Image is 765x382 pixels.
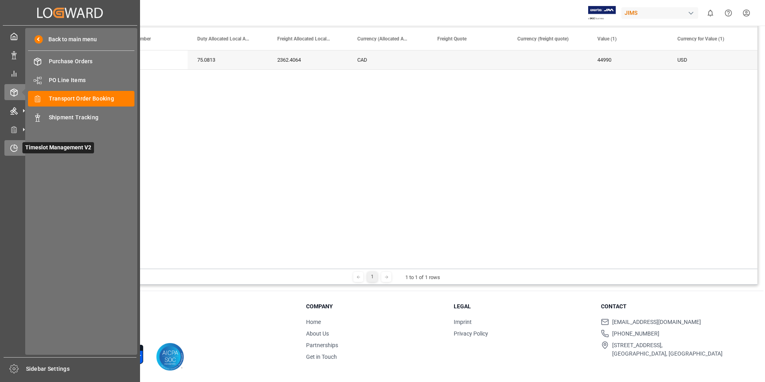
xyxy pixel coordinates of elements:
span: [STREET_ADDRESS], [GEOGRAPHIC_DATA], [GEOGRAPHIC_DATA] [612,341,723,358]
a: Privacy Policy [454,330,488,337]
h3: Contact [601,302,739,311]
span: Currency for Value (1) [677,36,724,42]
span: [EMAIL_ADDRESS][DOMAIN_NAME] [612,318,701,326]
a: PO Line Items [28,72,134,88]
span: Sidebar Settings [26,365,137,373]
div: 75.0813 [188,50,268,69]
div: CAD [348,50,428,69]
a: Purchase Orders [28,54,134,69]
div: JIMS [621,7,698,19]
a: Home [306,319,321,325]
h3: Company [306,302,444,311]
button: Help Center [719,4,737,22]
span: PO Line Items [49,76,135,84]
div: USD [668,50,748,69]
img: AICPA SOC [156,343,184,371]
span: Value (1) [597,36,617,42]
div: 2362.4064 [268,50,348,69]
a: About Us [306,330,329,337]
a: Partnerships [306,342,338,348]
button: show 0 new notifications [701,4,719,22]
div: 44990 [588,50,668,69]
span: Shipment Tracking [49,113,135,122]
img: Exertis%20JAM%20-%20Email%20Logo.jpg_1722504956.jpg [588,6,616,20]
h3: Legal [454,302,591,311]
div: 1 [367,272,377,282]
span: Purchase Orders [49,57,135,66]
a: Imprint [454,319,472,325]
span: Currency (Allocated Amounts) [357,36,411,42]
span: Freight Quote [437,36,467,42]
span: [PHONE_NUMBER] [612,330,659,338]
button: JIMS [621,5,701,20]
a: Shipment Tracking [28,109,134,125]
a: Timeslot Management V2Timeslot Management V2 [4,140,136,156]
span: Back to main menu [43,35,97,44]
a: Get in Touch [306,354,337,360]
div: 1 to 1 of 1 rows [405,273,440,281]
p: © 2025 Logward. All rights reserved. [53,321,286,328]
span: Duty Allocated Local Amount [197,36,251,42]
a: My Cockpit [4,28,136,44]
a: Data Management [4,47,136,62]
span: Currency (freight quote) [517,36,569,42]
p: Version [DATE] [53,328,286,336]
span: Freight Allocated Local Amount [277,36,331,42]
a: Transport Order Booking [28,91,134,107]
span: Transport Order Booking [49,94,135,103]
span: Timeslot Management V2 [22,142,94,153]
